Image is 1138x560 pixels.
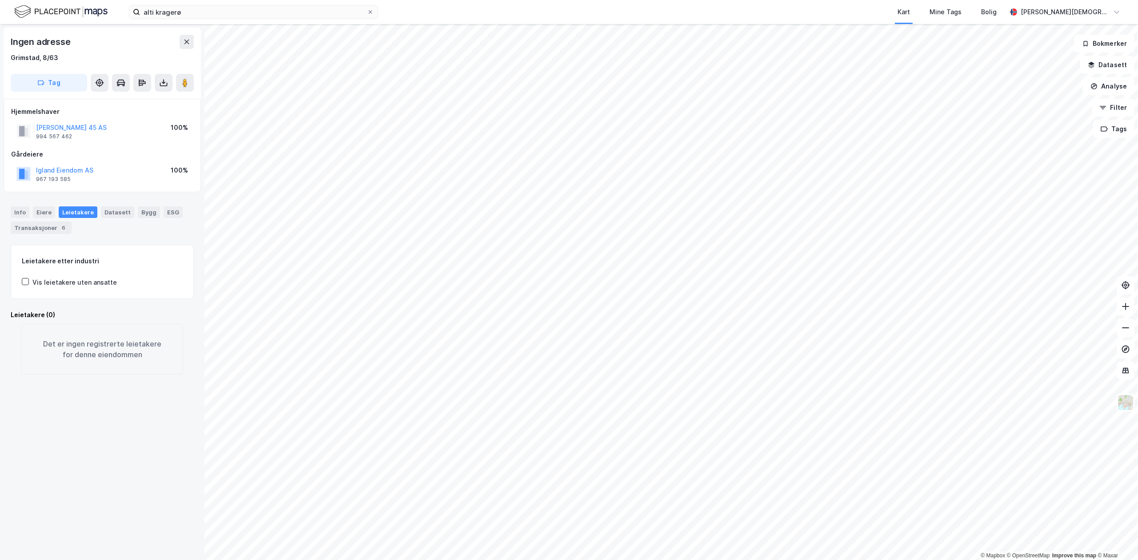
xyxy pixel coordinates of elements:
[1117,394,1134,411] img: Z
[101,206,134,218] div: Datasett
[11,106,193,117] div: Hjemmelshaver
[140,5,367,19] input: Søk på adresse, matrikkel, gårdeiere, leietakere eller personer
[11,52,58,63] div: Grimstad, 8/63
[33,206,55,218] div: Eiere
[59,206,97,218] div: Leietakere
[59,223,68,232] div: 6
[1074,35,1134,52] button: Bokmerker
[164,206,183,218] div: ESG
[981,7,997,17] div: Bolig
[32,277,117,288] div: Vis leietakere uten ansatte
[11,35,72,49] div: Ingen adresse
[1092,99,1134,117] button: Filter
[1080,56,1134,74] button: Datasett
[171,122,188,133] div: 100%
[1094,517,1138,560] iframe: Chat Widget
[171,165,188,176] div: 100%
[22,256,183,266] div: Leietakere etter industri
[930,7,962,17] div: Mine Tags
[11,222,72,234] div: Transaksjoner
[1094,517,1138,560] div: Kontrollprogram for chat
[36,176,71,183] div: 967 193 585
[1093,120,1134,138] button: Tags
[1021,7,1110,17] div: [PERSON_NAME][DEMOGRAPHIC_DATA]
[14,4,108,20] img: logo.f888ab2527a4732fd821a326f86c7f29.svg
[36,133,72,140] div: 994 567 462
[21,324,183,375] div: Det er ingen registrerte leietakere for denne eiendommen
[11,74,87,92] button: Tag
[138,206,160,218] div: Bygg
[11,149,193,160] div: Gårdeiere
[981,552,1005,559] a: Mapbox
[1083,77,1134,95] button: Analyse
[11,310,194,320] div: Leietakere (0)
[898,7,910,17] div: Kart
[11,206,29,218] div: Info
[1052,552,1096,559] a: Improve this map
[1007,552,1050,559] a: OpenStreetMap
